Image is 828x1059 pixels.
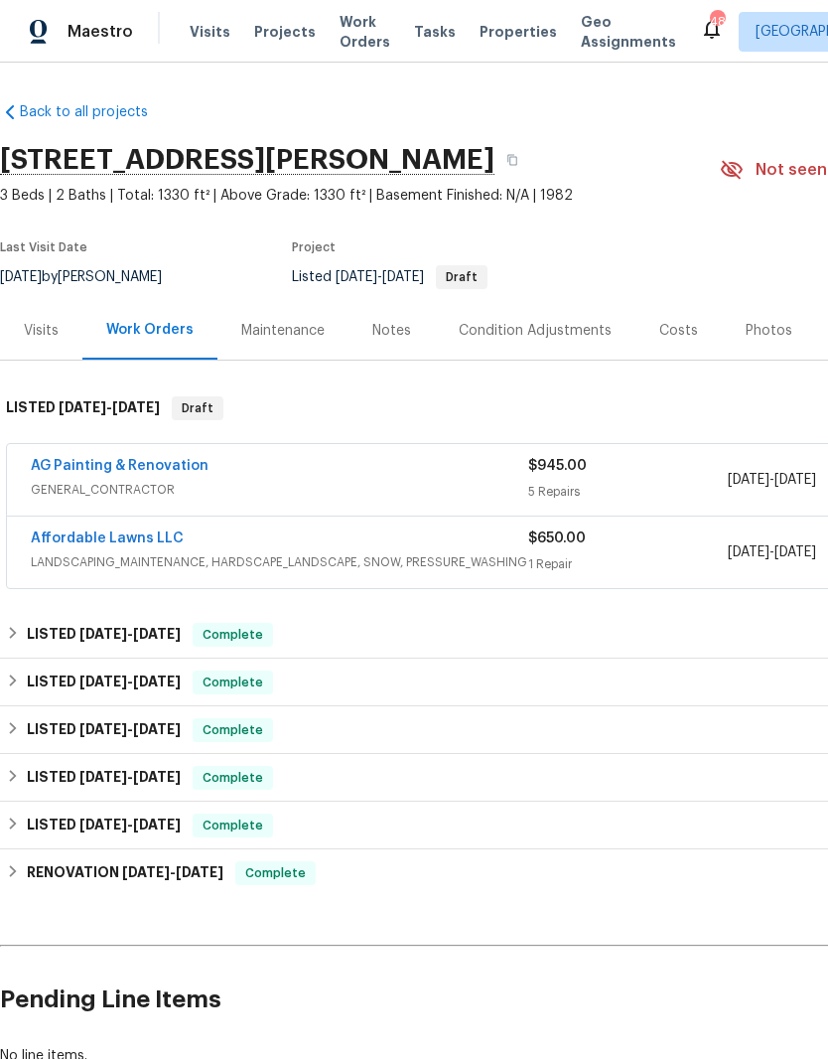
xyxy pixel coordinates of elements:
span: Complete [195,768,271,788]
span: - [336,270,424,284]
h6: LISTED [27,671,181,694]
a: AG Painting & Renovation [31,459,208,473]
span: Complete [237,863,314,883]
span: - [728,470,816,490]
div: 5 Repairs [528,482,727,502]
span: [DATE] [728,545,769,559]
h6: RENOVATION [27,861,223,885]
h6: LISTED [27,623,181,647]
h6: LISTED [27,718,181,742]
span: Projects [254,22,316,42]
h6: LISTED [27,766,181,790]
span: - [79,818,181,832]
span: [DATE] [774,473,816,487]
span: Listed [292,270,487,284]
span: Draft [438,271,485,283]
span: [DATE] [59,400,106,414]
button: Copy Address [494,142,530,178]
span: Visits [190,22,230,42]
span: - [59,400,160,414]
div: Work Orders [106,320,194,340]
span: Complete [195,673,271,692]
span: [DATE] [133,675,181,688]
span: [DATE] [133,818,181,832]
span: [DATE] [133,770,181,784]
span: Complete [195,720,271,740]
span: Complete [195,816,271,835]
span: $945.00 [528,459,587,473]
span: [DATE] [133,627,181,641]
a: Affordable Lawns LLC [31,531,184,545]
span: [DATE] [133,722,181,736]
div: Visits [24,321,59,341]
span: - [79,627,181,641]
span: [DATE] [79,722,127,736]
span: Project [292,241,336,253]
span: [DATE] [774,545,816,559]
span: Draft [174,398,221,418]
span: - [79,770,181,784]
div: Photos [746,321,792,341]
span: Tasks [414,25,456,39]
span: [DATE] [176,865,223,879]
span: Properties [480,22,557,42]
span: [DATE] [112,400,160,414]
div: Maintenance [241,321,325,341]
span: [DATE] [336,270,377,284]
span: Geo Assignments [581,12,676,52]
div: 1 Repair [528,554,727,574]
span: [DATE] [728,473,769,487]
div: 48 [710,12,724,32]
span: Maestro [68,22,133,42]
h6: LISTED [27,814,181,837]
span: [DATE] [79,818,127,832]
span: Complete [195,625,271,645]
span: [DATE] [79,675,127,688]
span: LANDSCAPING_MAINTENANCE, HARDSCAPE_LANDSCAPE, SNOW, PRESSURE_WASHING [31,552,528,572]
span: - [122,865,223,879]
span: [DATE] [122,865,170,879]
span: $650.00 [528,531,586,545]
span: [DATE] [79,627,127,641]
div: Condition Adjustments [459,321,612,341]
span: - [79,722,181,736]
div: Costs [659,321,698,341]
span: Work Orders [340,12,390,52]
span: - [728,542,816,562]
div: Notes [372,321,411,341]
span: GENERAL_CONTRACTOR [31,480,528,500]
span: [DATE] [79,770,127,784]
span: - [79,675,181,688]
h6: LISTED [6,396,160,420]
span: [DATE] [382,270,424,284]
